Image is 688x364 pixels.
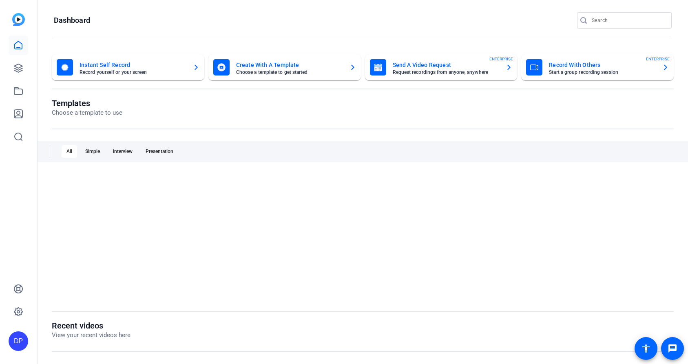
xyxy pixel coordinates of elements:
button: Instant Self RecordRecord yourself or your screen [52,54,204,80]
button: Record With OthersStart a group recording sessionENTERPRISE [521,54,674,80]
mat-card-subtitle: Start a group recording session [549,70,656,75]
mat-card-title: Send A Video Request [393,60,500,70]
p: View your recent videos here [52,331,131,340]
button: Create With A TemplateChoose a template to get started [208,54,361,80]
div: All [62,145,77,158]
mat-card-subtitle: Choose a template to get started [236,70,343,75]
img: blue-gradient.svg [12,13,25,26]
mat-card-subtitle: Record yourself or your screen [80,70,186,75]
button: Send A Video RequestRequest recordings from anyone, anywhereENTERPRISE [365,54,518,80]
div: Presentation [141,145,178,158]
mat-card-subtitle: Request recordings from anyone, anywhere [393,70,500,75]
h1: Templates [52,98,122,108]
div: Simple [80,145,105,158]
mat-card-title: Record With Others [549,60,656,70]
p: Choose a template to use [52,108,122,118]
h1: Dashboard [54,16,90,25]
mat-icon: accessibility [641,344,651,353]
mat-icon: message [668,344,677,353]
input: Search [592,16,665,25]
h1: Recent videos [52,321,131,331]
div: Interview [108,145,137,158]
span: ENTERPRISE [489,56,513,62]
mat-card-title: Create With A Template [236,60,343,70]
mat-card-title: Instant Self Record [80,60,186,70]
span: ENTERPRISE [646,56,670,62]
div: DP [9,331,28,351]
